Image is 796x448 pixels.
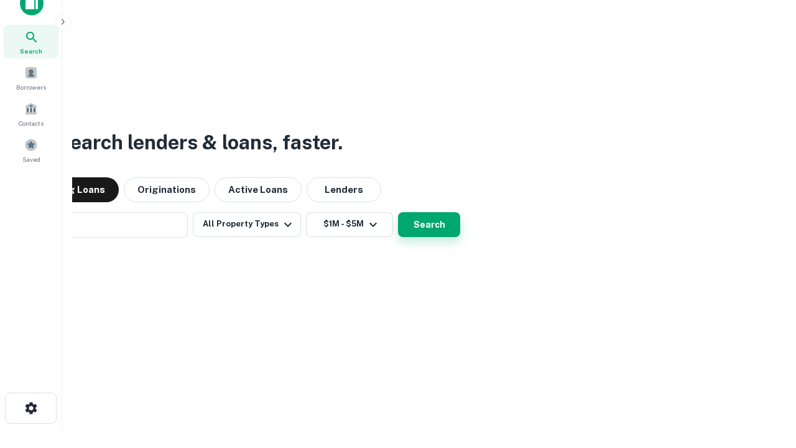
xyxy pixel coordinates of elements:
[19,118,44,128] span: Contacts
[57,128,343,157] h3: Search lenders & loans, faster.
[306,212,393,237] button: $1M - $5M
[20,46,42,56] span: Search
[4,97,58,131] a: Contacts
[4,133,58,167] a: Saved
[215,177,302,202] button: Active Loans
[16,82,46,92] span: Borrowers
[734,348,796,408] iframe: Chat Widget
[4,61,58,95] a: Borrowers
[193,212,301,237] button: All Property Types
[398,212,460,237] button: Search
[307,177,381,202] button: Lenders
[124,177,210,202] button: Originations
[22,154,40,164] span: Saved
[4,25,58,58] a: Search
